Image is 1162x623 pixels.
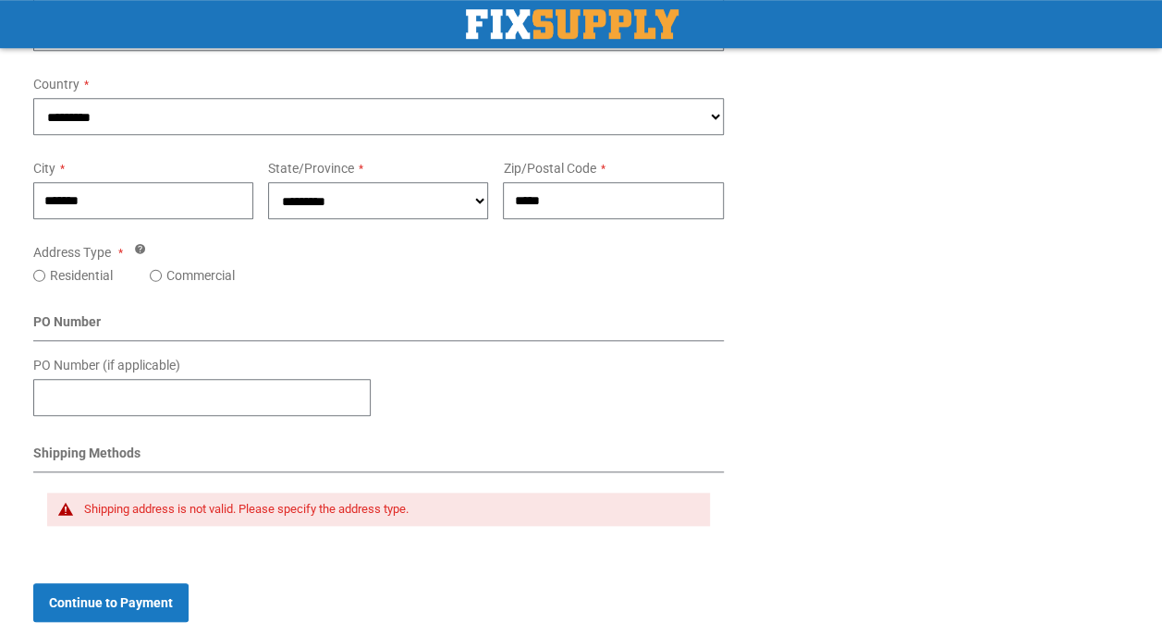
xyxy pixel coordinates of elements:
[466,9,679,39] a: store logo
[166,266,235,285] label: Commercial
[33,583,189,622] button: Continue to Payment
[503,161,595,176] span: Zip/Postal Code
[49,595,173,610] span: Continue to Payment
[33,444,724,472] div: Shipping Methods
[33,312,724,341] div: PO Number
[268,161,354,176] span: State/Province
[50,266,113,285] label: Residential
[33,77,80,92] span: Country
[33,358,180,373] span: PO Number (if applicable)
[33,161,55,176] span: City
[33,245,111,260] span: Address Type
[466,9,679,39] img: Fix Industrial Supply
[84,502,691,517] div: Shipping address is not valid. Please specify the address type.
